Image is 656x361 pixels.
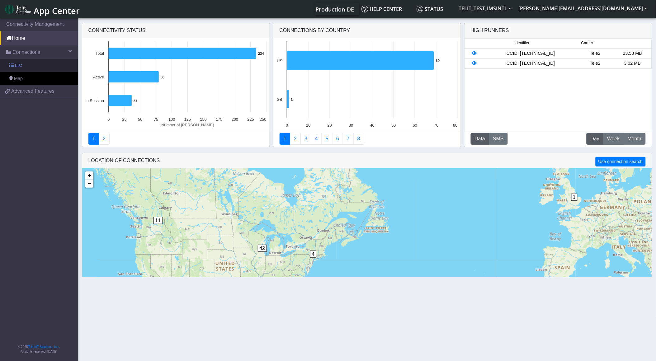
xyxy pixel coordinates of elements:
[591,135,599,143] span: Day
[571,194,578,212] div: 1
[260,117,266,122] text: 250
[343,133,354,145] a: Zero Session
[168,117,175,122] text: 100
[99,133,110,145] a: Deployment status
[280,133,290,145] a: Connections By Country
[349,123,353,128] text: 30
[273,23,461,38] div: Connections By Country
[489,133,508,145] button: SMS
[153,117,158,122] text: 75
[370,123,374,128] text: 40
[581,40,593,46] span: Carrier
[391,123,396,128] text: 50
[277,59,282,63] text: US
[28,345,59,349] a: Telit IoT Solutions, Inc.
[603,133,624,145] button: Week
[624,133,645,145] button: Month
[434,123,438,128] text: 70
[484,60,577,67] div: ICCID: [TECHNICAL_ID]
[353,133,364,145] a: Not Connected for 30 days
[515,40,530,46] span: Identifier
[161,123,214,127] text: Number of [PERSON_NAME]
[82,153,652,168] div: LOCATION OF CONNECTIONS
[5,4,31,14] img: logo-telit-cinterion-gw-new.png
[290,133,301,145] a: Carrier
[95,51,104,56] text: Total
[436,59,440,63] text: 69
[322,133,333,145] a: Usage by Carrier
[607,135,620,143] span: Week
[200,117,206,122] text: 150
[107,117,110,122] text: 0
[628,135,641,143] span: Month
[455,3,515,14] button: TELIT_TEST_IMSINTL
[361,6,368,12] img: knowledge.svg
[12,49,40,56] span: Connections
[122,117,126,122] text: 25
[85,171,93,180] a: Zoom in
[280,133,455,145] nav: Summary paging
[484,50,577,57] div: ICCID: [TECHNICAL_ID]
[614,50,651,57] div: 23.58 MB
[316,6,354,13] span: Production-DE
[15,62,22,69] span: List
[315,3,354,15] a: Your current platform instance
[577,50,614,57] div: Tele2
[138,117,142,122] text: 50
[85,180,93,188] a: Zoom out
[332,133,343,145] a: 14 Days Trend
[82,23,270,38] div: Connectivity status
[286,123,288,128] text: 0
[596,157,645,166] button: Use connection search
[184,117,191,122] text: 125
[571,194,578,201] span: 1
[361,6,402,12] span: Help center
[306,123,310,128] text: 10
[88,133,263,145] nav: Summary paging
[587,133,603,145] button: Day
[359,3,414,15] a: Help center
[34,5,80,16] span: App Center
[231,117,238,122] text: 200
[417,6,423,12] img: status.svg
[310,251,317,258] span: 4
[276,97,282,102] text: GB
[88,133,99,145] a: Connectivity status
[515,3,651,14] button: [PERSON_NAME][EMAIL_ADDRESS][DOMAIN_NAME]
[413,123,417,128] text: 60
[577,60,614,67] div: Tele2
[310,251,316,269] div: 4
[153,217,163,224] span: 11
[247,117,254,122] text: 225
[471,27,509,34] div: High Runners
[134,99,137,103] text: 37
[258,245,267,252] span: 42
[216,117,222,122] text: 175
[258,52,264,55] text: 234
[93,75,104,79] text: Active
[417,6,443,12] span: Status
[161,75,164,79] text: 80
[291,97,293,101] text: 1
[11,87,54,95] span: Advanced Features
[327,123,332,128] text: 20
[471,133,489,145] button: Data
[85,98,104,103] text: In Session
[5,2,79,16] a: App Center
[414,3,455,15] a: Status
[614,60,651,67] div: 3.02 MB
[14,75,23,82] span: Map
[453,123,457,128] text: 80
[311,133,322,145] a: Connections By Carrier
[300,133,311,145] a: Usage per Country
